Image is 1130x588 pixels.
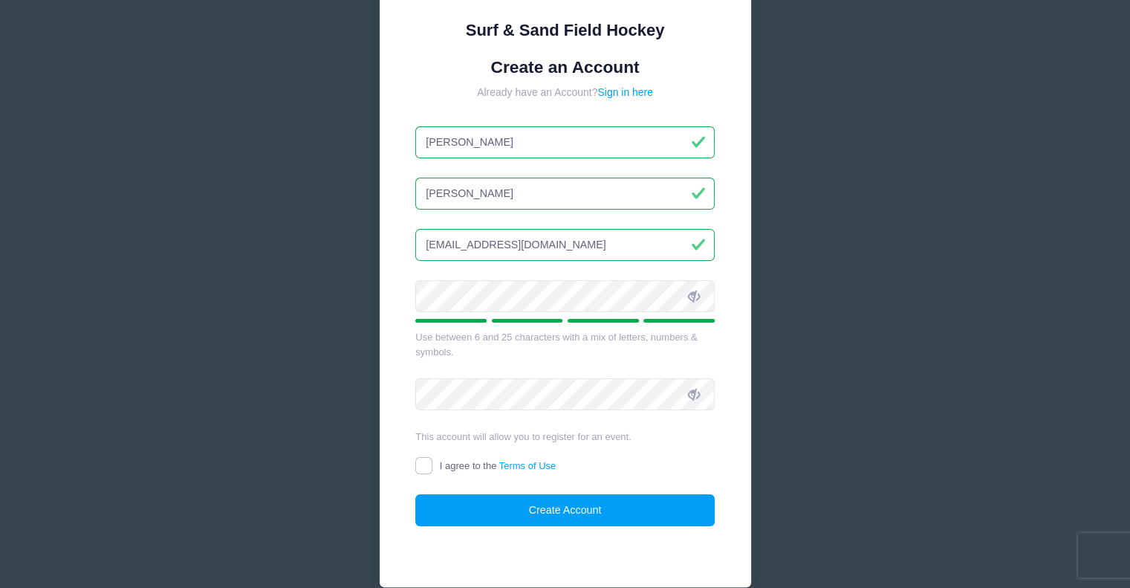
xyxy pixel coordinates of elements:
[415,57,715,77] h1: Create an Account
[415,18,715,42] div: Surf & Sand Field Hockey
[499,460,556,471] a: Terms of Use
[415,330,715,359] div: Use between 6 and 25 characters with a mix of letters, numbers & symbols.
[415,229,715,261] input: Email
[440,460,556,471] span: I agree to the
[415,126,715,158] input: First Name
[415,178,715,210] input: Last Name
[415,494,715,526] button: Create Account
[415,430,715,445] div: This account will allow you to register for an event.
[597,86,653,98] a: Sign in here
[415,85,715,100] div: Already have an Account?
[415,457,432,474] input: I agree to theTerms of Use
